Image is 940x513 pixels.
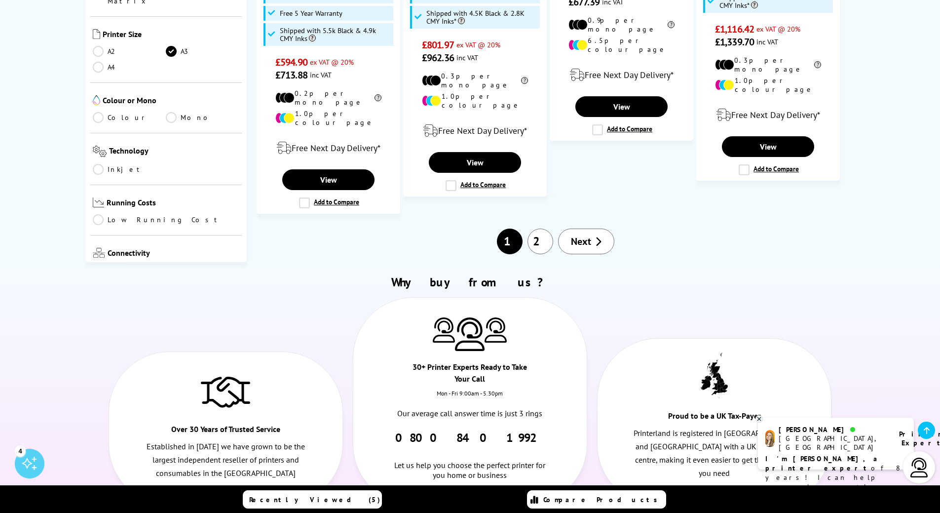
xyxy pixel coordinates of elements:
[455,317,485,352] img: Printer Experts
[93,112,166,123] a: Colour
[485,317,507,343] img: Printer Experts
[93,62,166,73] a: A4
[275,56,307,69] span: £594.90
[275,89,381,107] li: 0.2p per mono page
[144,440,307,480] p: Established in [DATE] we have grown to be the largest independent reseller of printers and consum...
[109,146,239,159] span: Technology
[93,146,107,157] img: Technology
[456,53,478,62] span: inc VAT
[715,56,821,74] li: 0.3p per mono page
[456,40,500,49] span: ex VAT @ 20%
[592,124,652,135] label: Add to Compare
[702,101,834,129] div: modal_delivery
[765,454,906,501] p: of 8 years! I can help you choose the right product
[262,134,395,162] div: modal_delivery
[93,248,105,258] img: Connectivity
[388,445,552,480] div: Let us help you choose the perfect printer for you home or business
[15,445,26,456] div: 4
[280,9,342,17] span: Free 5 Year Warranty
[275,69,307,81] span: £713.88
[104,275,837,290] h2: Why buy from us?
[426,9,538,25] span: Shipped with 4.5K Black & 2.8K CMY Inks*
[166,112,239,123] a: Mono
[388,407,552,420] p: Our average call answer time is just 3 rings
[575,96,667,117] a: View
[909,458,929,477] img: user-headset-light.svg
[103,95,240,107] span: Colour or Mono
[395,430,545,445] a: 0800 840 1992
[779,425,887,434] div: [PERSON_NAME]
[167,423,284,440] div: Over 30 Years of Trusted Service
[409,117,541,145] div: modal_delivery
[422,51,454,64] span: £962.36
[429,152,521,173] a: View
[107,197,239,210] span: Running Costs
[275,109,381,127] li: 1.0p per colour page
[412,361,528,390] div: 30+ Printer Experts Ready to Take Your Call
[555,61,688,89] div: modal_delivery
[353,390,587,407] div: Mon - Fri 9:00am - 5.30pm
[715,23,754,36] span: £1,116.42
[310,57,354,67] span: ex VAT @ 20%
[715,36,754,48] span: £1,339.70
[446,180,506,191] label: Add to Compare
[201,372,250,411] img: Trusted Service
[558,229,614,254] a: Next
[656,410,773,427] div: Proud to be a UK Tax-Payer
[756,37,778,46] span: inc VAT
[765,430,775,447] img: amy-livechat.png
[299,197,359,208] label: Add to Compare
[422,72,528,89] li: 0.3p per mono page
[633,427,796,480] p: Printerland is registered in [GEOGRAPHIC_DATA] and [GEOGRAPHIC_DATA] with a UK based call centre,...
[715,76,821,94] li: 1.0p per colour page
[93,46,166,57] a: A2
[103,29,240,41] span: Printer Size
[93,95,100,105] img: Colour or Mono
[93,164,166,175] a: Inkjet
[243,490,382,509] a: Recently Viewed (5)
[527,229,553,254] a: 2
[571,235,591,248] span: Next
[568,36,675,54] li: 6.5p per colour page
[568,16,675,34] li: 0.9p per mono page
[93,214,240,225] a: Low Running Cost
[249,495,380,504] span: Recently Viewed (5)
[93,197,105,208] img: Running Costs
[422,92,528,110] li: 1.0p per colour page
[166,46,239,57] a: A3
[722,136,814,157] a: View
[433,317,455,343] img: Printer Experts
[282,169,374,190] a: View
[310,70,332,79] span: inc VAT
[739,164,799,175] label: Add to Compare
[280,27,391,42] span: Shipped with 5.5k Black & 4.9k CMY Inks
[779,434,887,452] div: [GEOGRAPHIC_DATA], [GEOGRAPHIC_DATA]
[93,29,100,39] img: Printer Size
[527,490,666,509] a: Compare Products
[422,39,454,51] span: £801.97
[543,495,663,504] span: Compare Products
[701,353,728,398] img: UK tax payer
[108,248,240,260] span: Connectivity
[765,454,880,473] b: I'm [PERSON_NAME], a printer expert
[756,24,800,34] span: ex VAT @ 20%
